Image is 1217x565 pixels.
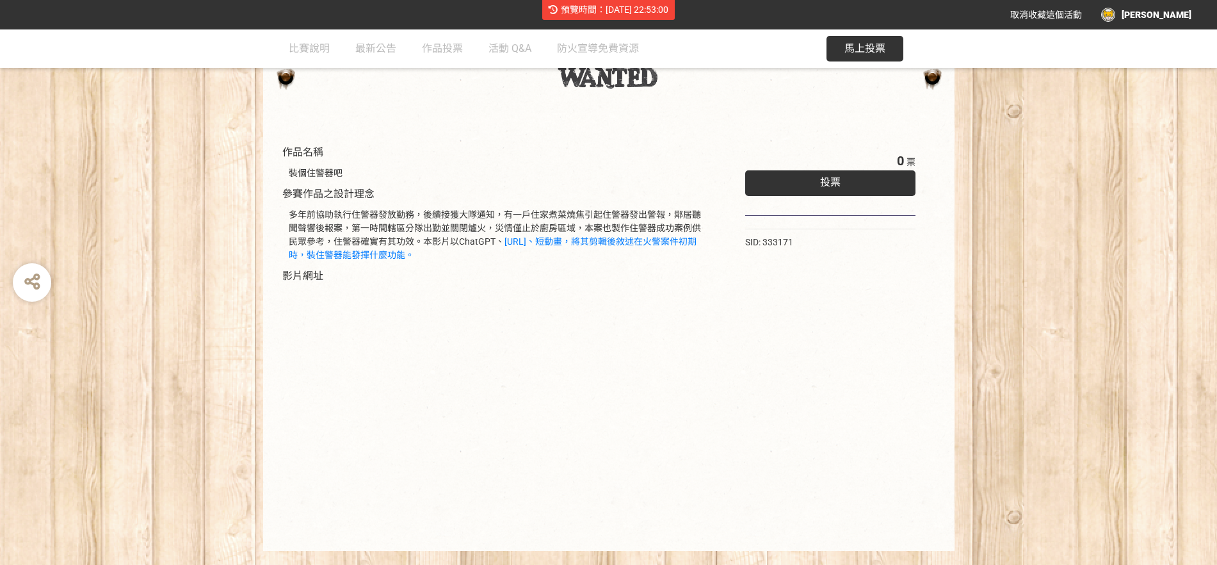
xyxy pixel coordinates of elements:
span: 活動 Q&A [488,42,531,54]
span: 防火宣導免費資源 [557,42,639,54]
a: 活動 Q&A [488,29,531,68]
span: 比賽說明 [289,42,330,54]
span: 票 [907,157,915,167]
span: 預覽時間：[DATE] 22:53:00 [561,4,668,15]
button: 馬上投票 [826,36,903,61]
span: 投票 [820,176,841,188]
a: 最新公告 [355,29,396,68]
span: 作品名稱 [282,146,323,158]
div: 多年前協助執行住警器發放勤務，後續接獲大隊通知，有一戶住家煮菜燒焦引起住警器發出警報，鄰居聽聞聲響後報案，第一時間轄區分隊出勤並關閉爐火，災情僅止於廚房區域，本案也製作住警器成功案例供民眾參考，... [289,208,707,262]
span: 影片網址 [282,270,323,282]
span: 取消收藏這個活動 [1010,10,1082,20]
span: 最新公告 [355,42,396,54]
span: 馬上投票 [844,42,885,54]
div: 裝個住警器吧 [289,167,707,180]
span: SID: 333171 [745,237,793,247]
span: 作品投票 [422,42,463,54]
span: 參賽作品之設計理念 [282,188,375,200]
a: 作品投票 [422,29,463,68]
span: 0 [897,153,904,168]
a: 比賽說明 [289,29,330,68]
a: 防火宣導免費資源 [557,29,639,68]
